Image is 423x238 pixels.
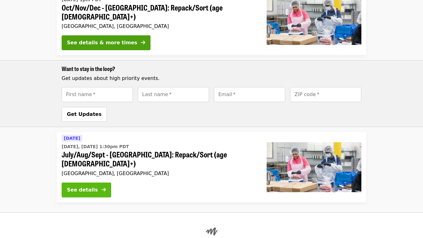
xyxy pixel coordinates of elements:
[290,87,361,102] input: [object Object]
[57,132,366,202] a: See details for "July/Aug/Sept - Beaverton: Repack/Sort (age 10+)"
[62,3,257,21] span: Oct/Nov/Dec - [GEOGRAPHIC_DATA]: Repack/Sort (age [DEMOGRAPHIC_DATA]+)
[102,187,106,193] i: arrow-right icon
[62,23,257,29] div: [GEOGRAPHIC_DATA], [GEOGRAPHIC_DATA]
[67,39,137,46] div: See details & more times
[62,87,133,102] input: [object Object]
[141,40,145,46] i: arrow-right icon
[214,87,285,102] input: [object Object]
[62,35,150,50] button: See details & more times
[62,75,159,81] span: Get updates about high priority events.
[64,136,80,141] span: [DATE]
[62,143,129,150] time: [DATE], [DATE] 1:30pm PDT
[62,64,115,73] span: Want to stay in the loop?
[62,170,257,176] div: [GEOGRAPHIC_DATA], [GEOGRAPHIC_DATA]
[267,142,361,192] img: July/Aug/Sept - Beaverton: Repack/Sort (age 10+) organized by Oregon Food Bank
[138,87,209,102] input: [object Object]
[62,107,107,122] button: Get Updates
[67,186,98,194] div: See details
[62,183,111,197] button: See details
[67,111,102,117] span: Get Updates
[62,150,257,168] span: July/Aug/Sept - [GEOGRAPHIC_DATA]: Repack/Sort (age [DEMOGRAPHIC_DATA]+)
